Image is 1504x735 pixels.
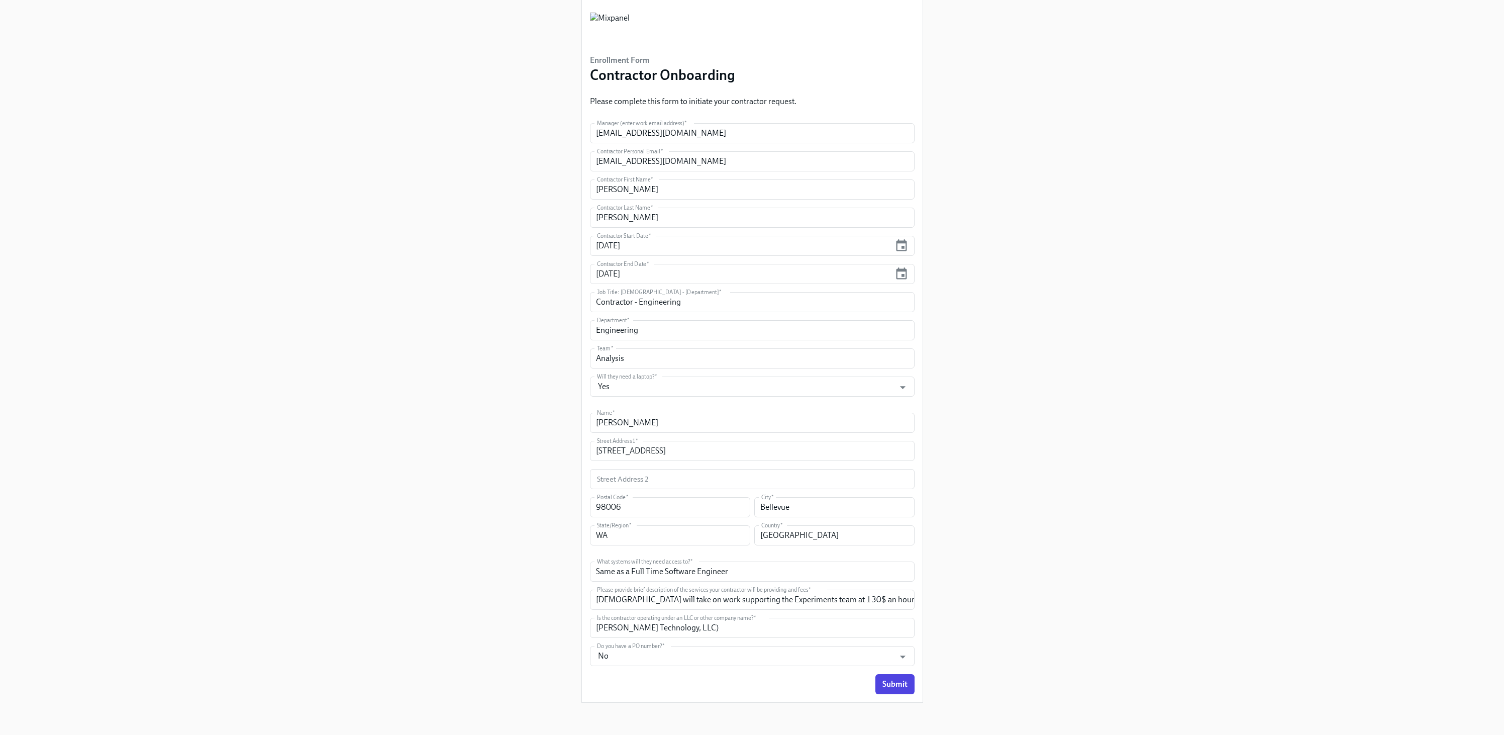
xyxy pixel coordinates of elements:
button: Open [895,649,911,665]
h3: Contractor Onboarding [590,66,735,84]
button: Submit [875,674,915,694]
input: MM/DD/YYYY [590,236,891,256]
span: Submit [882,679,908,689]
img: Mixpanel [590,13,630,43]
button: Open [895,380,911,395]
p: Please complete this form to initiate your contractor request. [590,96,796,107]
input: MM/DD/YYYY [590,264,891,284]
h6: Enrollment Form [590,55,735,66]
